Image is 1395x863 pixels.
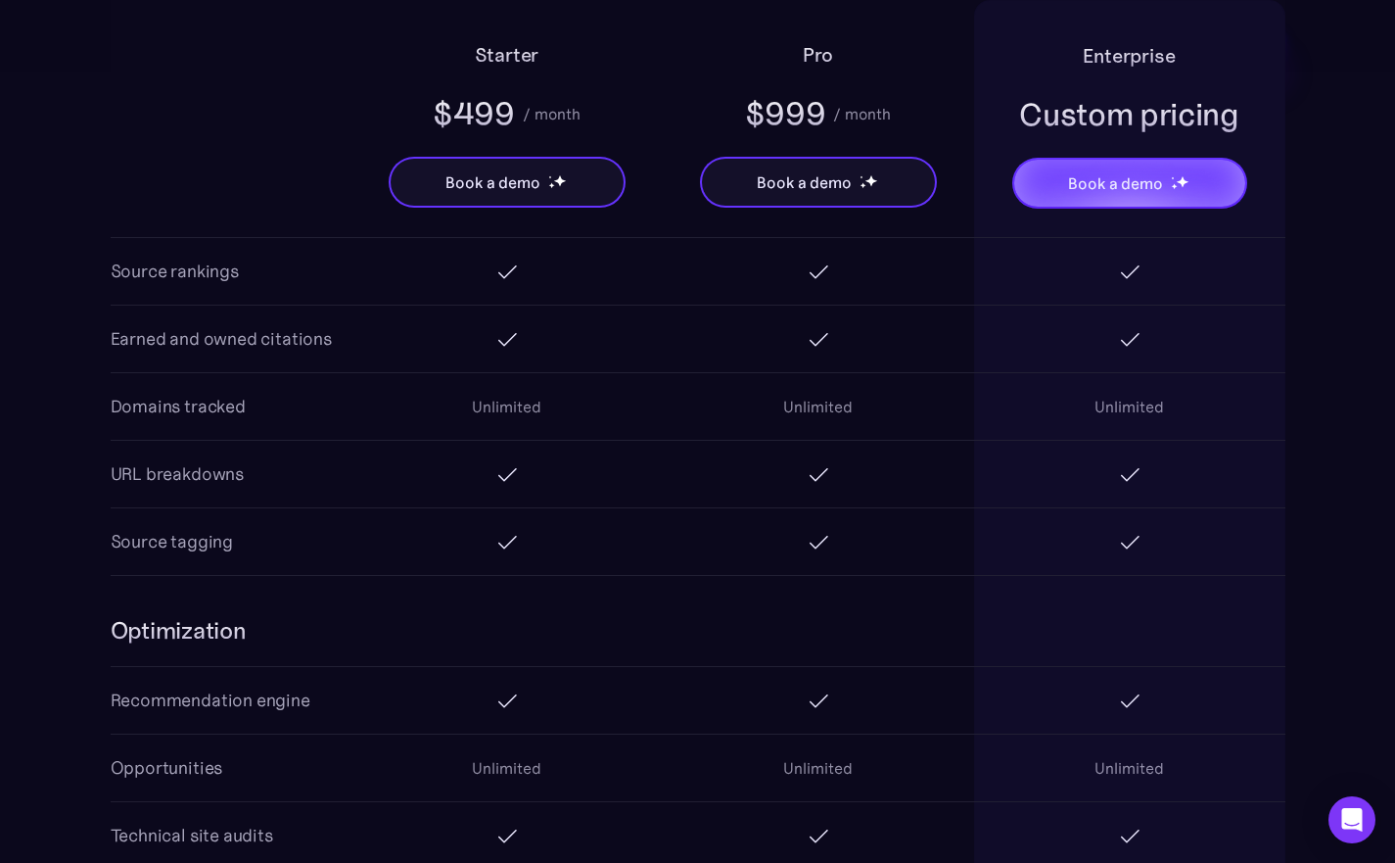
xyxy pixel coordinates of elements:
[111,258,239,285] div: Source rankings
[783,756,853,780] div: Unlimited
[1068,171,1162,195] div: Book a demo
[111,528,233,555] div: Source tagging
[433,92,515,135] div: $499
[1012,158,1247,209] a: Book a demostarstarstar
[1094,756,1164,780] div: Unlimited
[475,39,539,71] h2: Starter
[1171,183,1178,190] img: star
[745,92,826,135] div: $999
[111,393,246,420] div: Domains tracked
[111,460,244,488] div: URL breakdowns
[548,182,555,189] img: star
[111,754,223,782] div: Opportunities
[1176,175,1188,188] img: star
[111,687,310,714] div: Recommendation engine
[445,170,539,194] div: Book a demo
[472,395,541,418] div: Unlimited
[389,157,626,208] a: Book a demostarstarstar
[1171,176,1174,179] img: star
[700,157,937,208] a: Book a demostarstarstar
[1019,93,1239,136] div: Custom pricing
[783,395,853,418] div: Unlimited
[523,102,581,125] div: / month
[472,756,541,780] div: Unlimited
[833,102,891,125] div: / month
[111,615,247,647] h3: Optimization
[111,325,332,353] div: Earned and owned citations
[860,182,866,189] img: star
[553,174,566,187] img: star
[548,175,551,178] img: star
[1328,796,1375,843] div: Open Intercom Messenger
[1083,40,1175,72] h2: Enterprise
[860,175,862,178] img: star
[864,174,877,187] img: star
[111,822,273,849] div: Technical site audits
[803,39,833,71] h2: Pro
[1094,395,1164,418] div: Unlimited
[757,170,851,194] div: Book a demo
